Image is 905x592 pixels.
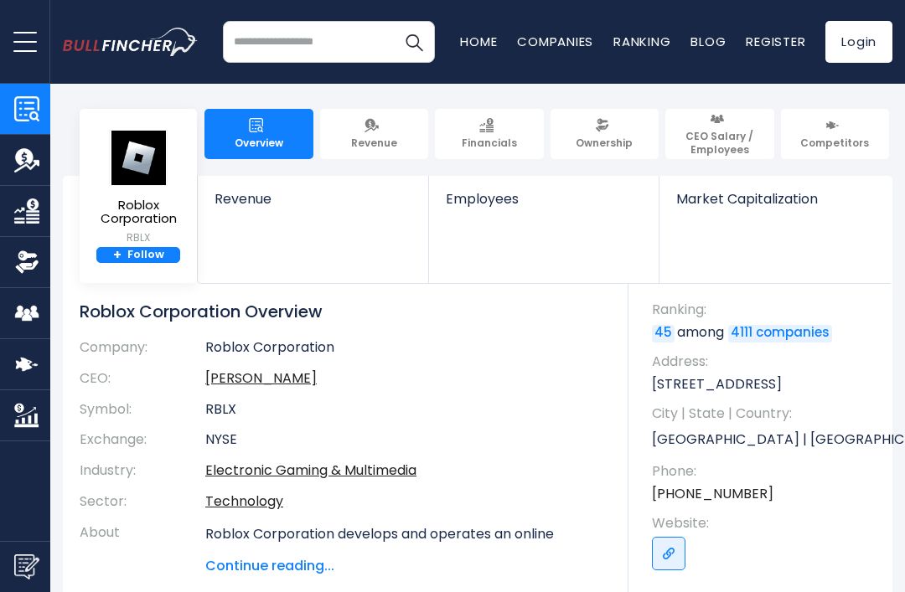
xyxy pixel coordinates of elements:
a: Go to link [652,537,685,570]
span: Ranking: [652,301,876,319]
h1: Roblox Corporation Overview [80,301,603,322]
a: 4111 companies [728,325,832,342]
td: Roblox Corporation [205,339,603,363]
span: Employees [446,191,643,207]
a: Technology [205,492,283,511]
a: Blog [690,33,726,50]
a: Financials [435,109,544,159]
span: Financials [462,136,517,150]
a: Companies [517,33,593,50]
a: CEO Salary / Employees [665,109,774,159]
span: Revenue [351,136,397,150]
a: Go to homepage [63,28,223,56]
span: CEO Salary / Employees [673,130,767,156]
button: Search [393,21,435,63]
span: Phone: [652,462,876,481]
span: Competitors [800,136,869,150]
a: Home [460,33,497,50]
a: Ranking [613,33,670,50]
span: Revenue [215,191,411,207]
a: Ownership [551,109,659,159]
td: RBLX [205,394,603,425]
span: Overview [235,136,283,150]
img: bullfincher logo [63,28,198,56]
th: Company: [80,339,205,363]
span: Website: [652,514,876,533]
th: Sector: [80,486,205,517]
a: [PHONE_NUMBER] [652,485,773,503]
span: Address: [652,353,876,371]
strong: + [113,248,122,263]
span: City | State | Country: [652,404,876,423]
span: Roblox Corporation [89,198,188,226]
img: Ownership [14,250,39,275]
th: CEO: [80,363,205,394]
small: RBLX [89,230,188,245]
p: among [652,323,876,342]
a: Electronic Gaming & Multimedia [205,461,416,480]
a: Register [746,33,805,50]
a: Roblox Corporation RBLX [88,129,189,247]
a: ceo [205,368,317,388]
span: Market Capitalization [676,191,874,207]
a: Revenue [320,109,429,159]
a: Employees [429,176,659,235]
a: Overview [204,109,313,159]
a: Competitors [781,109,890,159]
span: Ownership [576,136,633,150]
a: Market Capitalization [659,176,891,235]
p: [STREET_ADDRESS] [652,375,876,394]
a: +Follow [96,247,180,264]
th: Exchange: [80,425,205,456]
img: RBLX logo [109,130,168,186]
th: About [80,517,205,576]
a: 45 [652,325,675,342]
th: Industry: [80,456,205,486]
span: Continue reading... [205,556,603,576]
th: Symbol: [80,394,205,425]
td: NYSE [205,425,603,456]
a: Revenue [198,176,428,235]
a: Login [825,21,892,63]
p: [GEOGRAPHIC_DATA] | [GEOGRAPHIC_DATA] | US [652,427,876,452]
